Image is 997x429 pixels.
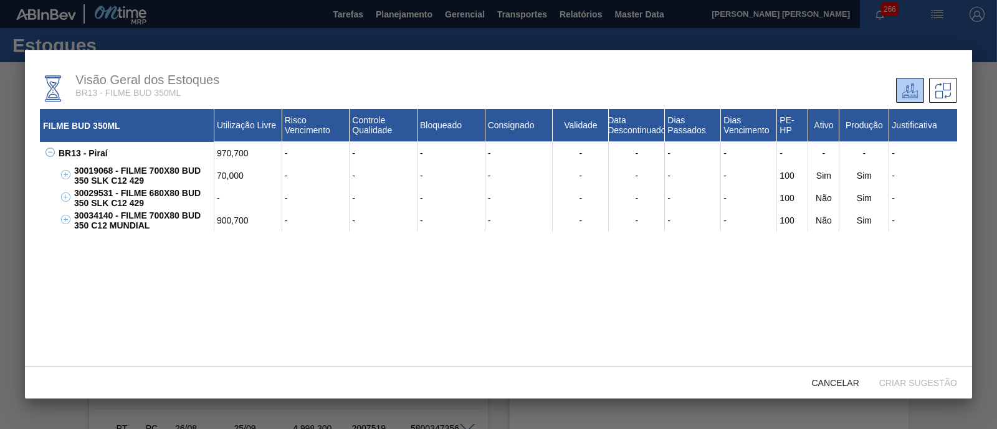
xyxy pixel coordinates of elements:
div: - [721,142,777,164]
div: - [609,187,665,209]
div: - [889,209,957,232]
div: 100 [777,209,808,232]
div: 100 [777,164,808,187]
div: 100 [777,187,808,209]
div: - [553,142,609,164]
div: Bloqueado [417,109,485,142]
div: - [609,142,665,164]
div: Risco Vencimento [282,109,350,142]
div: - [485,209,553,232]
button: Cancelar [802,371,869,394]
div: - [282,209,350,232]
span: Criar sugestão [869,378,967,388]
div: - [721,164,777,187]
div: Sim [839,209,889,232]
div: - [609,164,665,187]
div: - [282,164,350,187]
div: FILME BUD 350ML [40,109,214,142]
div: Controle Qualidade [350,109,417,142]
div: Utilização Livre [214,109,282,142]
div: - [665,164,721,187]
div: Justificativa [889,109,957,142]
span: Cancelar [802,378,869,388]
div: - [214,187,282,209]
div: Sim [839,164,889,187]
div: - [350,164,417,187]
div: - [889,142,957,164]
div: - [485,142,553,164]
button: Criar sugestão [869,371,967,394]
span: Visão Geral dos Estoques [75,73,219,87]
div: - [350,209,417,232]
div: 30034140 - FILME 700X80 BUD 350 C12 MUNDIAL [71,209,214,232]
div: - [485,164,553,187]
div: Produção [839,109,889,142]
div: 70,000 [214,164,282,187]
div: - [417,142,485,164]
div: - [553,187,609,209]
div: - [350,142,417,164]
div: Sim [808,164,839,187]
div: Dias Passados [665,109,721,142]
div: - [417,164,485,187]
div: - [665,142,721,164]
div: BR13 - Piraí [55,142,214,164]
div: PE-HP [777,109,808,142]
div: Não [808,209,839,232]
div: - [417,209,485,232]
div: Unidade Atual/ Unidades [896,78,924,103]
div: - [553,164,609,187]
div: - [889,187,957,209]
div: - [889,164,957,187]
div: - [808,142,839,164]
div: Data Descontinuado [609,109,665,142]
div: Ativo [808,109,839,142]
div: - [777,142,808,164]
div: - [553,209,609,232]
div: - [350,187,417,209]
div: Dias Vencimento [721,109,777,142]
div: - [665,187,721,209]
div: - [417,187,485,209]
div: - [282,187,350,209]
div: - [665,209,721,232]
div: 900,700 [214,209,282,232]
div: Validade [553,109,609,142]
div: 970,700 [214,142,282,164]
div: Sim [839,187,889,209]
div: 30029531 - FILME 680X80 BUD 350 SLK C12 429 [71,187,214,209]
div: Consignado [485,109,553,142]
div: - [282,142,350,164]
div: - [609,209,665,232]
div: - [721,187,777,209]
span: BR13 - FILME BUD 350ML [75,88,181,98]
div: 30019068 - FILME 700X80 BUD 350 SLK C12 429 [71,164,214,187]
div: Sugestões de Trasferência [929,78,957,103]
div: - [485,187,553,209]
div: Não [808,187,839,209]
div: - [839,142,889,164]
div: - [721,209,777,232]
